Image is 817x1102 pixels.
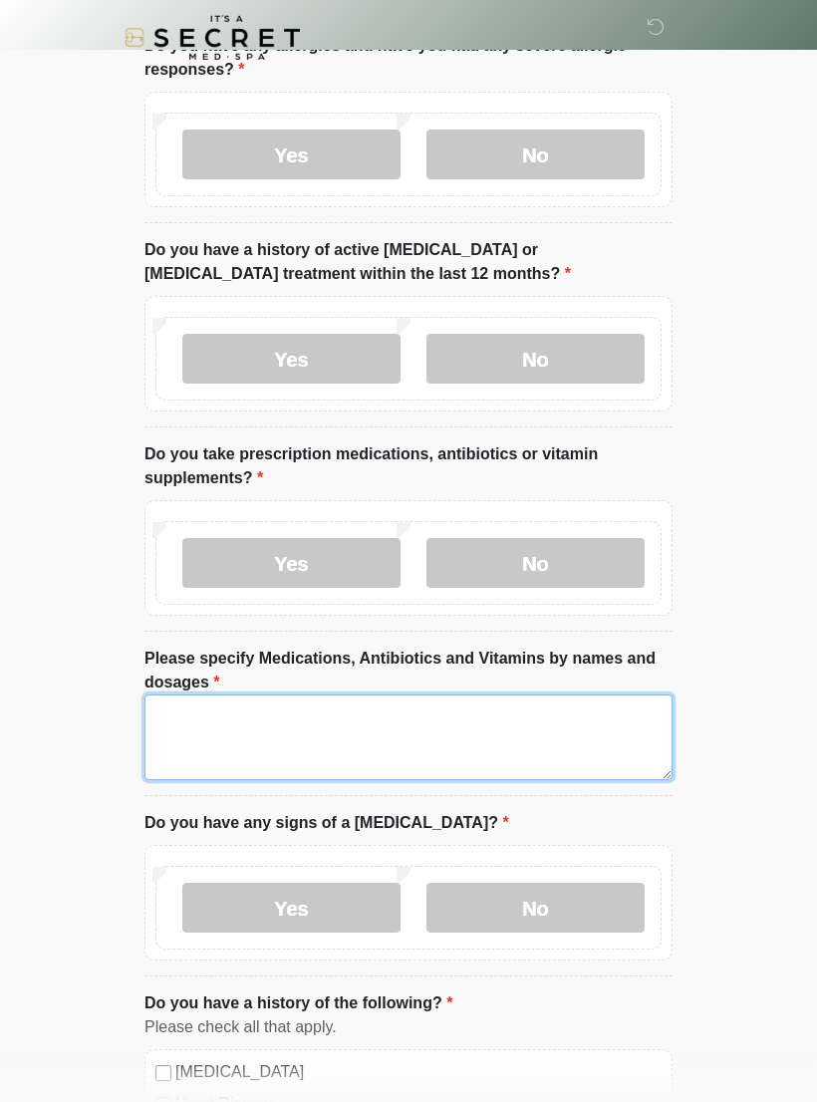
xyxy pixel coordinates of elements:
[144,991,452,1015] label: Do you have a history of the following?
[182,883,401,933] label: Yes
[182,538,401,588] label: Yes
[182,130,401,179] label: Yes
[426,334,645,384] label: No
[125,15,300,60] img: It's A Secret Med Spa Logo
[144,647,673,694] label: Please specify Medications, Antibiotics and Vitamins by names and dosages
[144,811,509,835] label: Do you have any signs of a [MEDICAL_DATA]?
[144,442,673,490] label: Do you take prescription medications, antibiotics or vitamin supplements?
[155,1065,171,1081] input: [MEDICAL_DATA]
[182,334,401,384] label: Yes
[144,238,673,286] label: Do you have a history of active [MEDICAL_DATA] or [MEDICAL_DATA] treatment within the last 12 mon...
[426,538,645,588] label: No
[175,1060,662,1084] label: [MEDICAL_DATA]
[426,130,645,179] label: No
[144,1015,673,1039] div: Please check all that apply.
[426,883,645,933] label: No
